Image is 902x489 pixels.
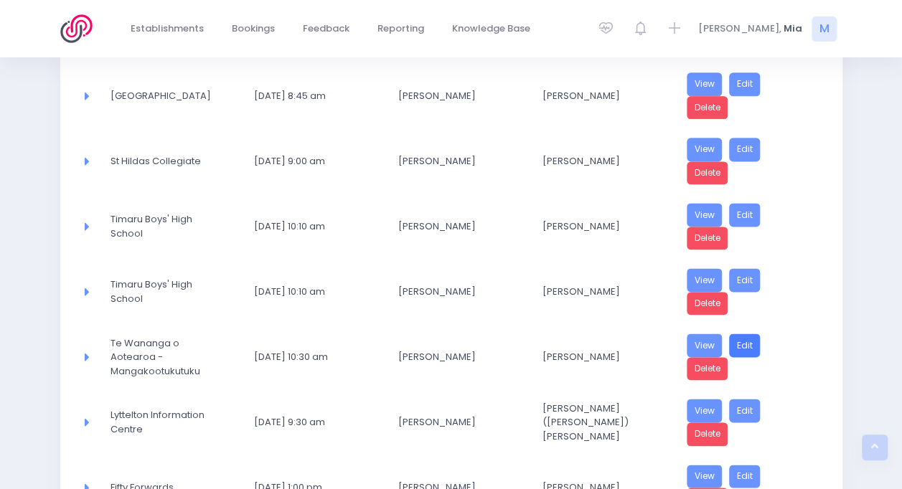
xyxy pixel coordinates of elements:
span: [PERSON_NAME], [698,22,781,36]
a: Delete [687,227,728,250]
td: Megan Holden [533,194,677,259]
a: Delete [687,422,728,446]
td: Monique Grant [389,128,533,194]
td: Megan Holden [533,259,677,324]
span: [DATE] 9:30 am [254,415,365,429]
a: Delete [687,292,728,315]
a: View [687,465,723,488]
span: [PERSON_NAME] [542,285,653,299]
td: St Hildas Collegiate [101,128,245,194]
a: Knowledge Base [441,15,542,43]
span: Reporting [377,22,424,36]
td: 15 October 2025 10:30 am [245,324,389,389]
span: Timaru Boys' High School [111,277,221,305]
a: View [687,203,723,227]
span: [PERSON_NAME] [398,285,509,299]
span: Mia [784,22,802,36]
td: Lyttelton Information Centre [101,389,245,455]
img: Logo [60,14,101,43]
a: Edit [729,268,761,292]
span: Feedback [303,22,349,36]
td: <a href="https://3sfl.stjis.org.nz/booking/d7295793-628b-4d8f-b5ab-9f1724e7a543" class="btn btn-p... [677,324,822,389]
span: Lyttelton Information Centre [111,408,221,436]
td: <a href="https://3sfl.stjis.org.nz/booking/fc6d0d39-af41-4be3-913c-c7c5df78a385" class="btn btn-p... [677,63,822,128]
td: Te Wananga o Aotearoa - Mangakootukutuku [101,324,245,389]
td: Robert (Bob) Palmer [533,389,677,455]
a: View [687,138,723,161]
span: [PERSON_NAME] [398,415,509,429]
td: Timaru Boys' High School [101,259,245,324]
a: View [687,72,723,96]
a: Edit [729,465,761,488]
td: Cameron Gibb [389,259,533,324]
span: M [812,16,837,42]
a: Edit [729,72,761,96]
a: Bookings [220,15,287,43]
span: [PERSON_NAME] [398,350,509,364]
a: View [687,333,723,357]
span: [GEOGRAPHIC_DATA] [111,89,221,103]
td: Nickie-Leigh Heta [533,324,677,389]
td: 14 October 2025 10:10 am [245,259,389,324]
span: [PERSON_NAME] [542,219,653,234]
td: 14 October 2025 9:00 am [245,128,389,194]
span: [PERSON_NAME] [542,89,653,103]
a: Establishments [119,15,216,43]
span: [DATE] 9:00 am [254,154,365,168]
td: <a href="https://3sfl.stjis.org.nz/booking/39212679-2b7f-4869-a3a7-3cfd6d8d6d46" class="btn btn-p... [677,128,822,194]
td: Nikki McLauchlan [533,63,677,128]
td: Cameron Gibb [389,194,533,259]
span: Bookings [232,22,275,36]
a: View [687,268,723,292]
span: [DATE] 8:45 am [254,89,365,103]
td: Mairehau High School [101,63,245,128]
span: [PERSON_NAME] [398,89,509,103]
span: [PERSON_NAME] [542,350,653,364]
a: Delete [687,96,728,120]
td: Timaru Boys' High School [101,194,245,259]
td: 14 October 2025 8:45 am [245,63,389,128]
span: Establishments [131,22,204,36]
span: [PERSON_NAME] [398,219,509,234]
a: Delete [687,161,728,185]
td: Charmaine Price [389,324,533,389]
td: Jacqueline Newbound [389,389,533,455]
a: Feedback [291,15,362,43]
span: [DATE] 10:10 am [254,219,365,234]
td: <a href="https://3sfl.stjis.org.nz/booking/d3f2ee29-4fda-4329-8df2-ad1af7e078fb" class="btn btn-p... [677,259,822,324]
td: <a href="https://3sfl.stjis.org.nz/booking/9173e876-34ae-436c-8ddf-d0499b0f866c" class="btn btn-p... [677,194,822,259]
a: Edit [729,138,761,161]
span: [DATE] 10:30 am [254,350,365,364]
a: Reporting [366,15,436,43]
td: Amy Lucas [533,128,677,194]
span: [PERSON_NAME] [398,154,509,168]
span: Knowledge Base [452,22,530,36]
span: [PERSON_NAME] [542,154,653,168]
a: View [687,399,723,422]
span: Te Wananga o Aotearoa - Mangakootukutuku [111,336,221,379]
span: [PERSON_NAME] ([PERSON_NAME]) [PERSON_NAME] [542,402,653,444]
a: Edit [729,203,761,227]
span: [DATE] 10:10 am [254,285,365,299]
span: St Hildas Collegiate [111,154,221,168]
a: Edit [729,399,761,422]
td: <a href="https://3sfl.stjis.org.nz/booking/c57478ff-fa6f-4b99-a39f-fd21cfec5846" class="btn btn-p... [677,389,822,455]
td: 16 October 2025 9:30 am [245,389,389,455]
td: Glenn Scott [389,63,533,128]
a: Delete [687,357,728,381]
span: Timaru Boys' High School [111,212,221,240]
td: 14 October 2025 10:10 am [245,194,389,259]
a: Edit [729,333,761,357]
